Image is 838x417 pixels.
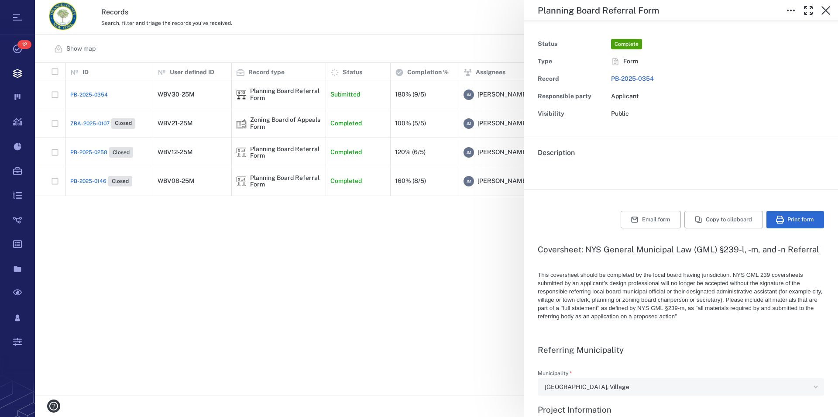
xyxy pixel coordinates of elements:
[545,382,810,392] div: [GEOGRAPHIC_DATA], Village
[800,2,817,19] button: Toggle Fullscreen
[611,75,654,82] a: PB-2025-0354
[621,211,681,228] button: Email form
[782,2,800,19] button: Toggle to Edit Boxes
[817,2,835,19] button: Close
[538,404,824,415] h3: Project Information
[538,90,608,103] div: Responsible party
[538,244,824,255] h3: Coversheet: NYS General Municipal Law (GML) §239-l, -m, and -n Referral
[538,5,659,16] h5: Planning Board Referral Form
[17,40,31,49] span: 12
[538,108,608,120] div: Visibility
[538,371,824,378] label: Municipality
[538,378,824,396] div: Municipality
[766,211,824,228] button: Print form
[613,41,640,48] span: Complete
[538,38,608,50] div: Status
[684,211,763,228] button: Copy to clipboard
[611,110,629,117] span: Public
[538,148,824,158] h6: Description
[538,55,608,68] div: Type
[538,166,539,174] span: .
[538,272,822,320] span: This coversheet should be completed by the local board having jurisdiction. NYS GML 239 covershee...
[538,73,608,85] div: Record
[20,6,37,14] span: Help
[611,93,639,100] span: Applicant
[538,345,824,355] h3: Referring Municipality
[623,57,638,66] span: Form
